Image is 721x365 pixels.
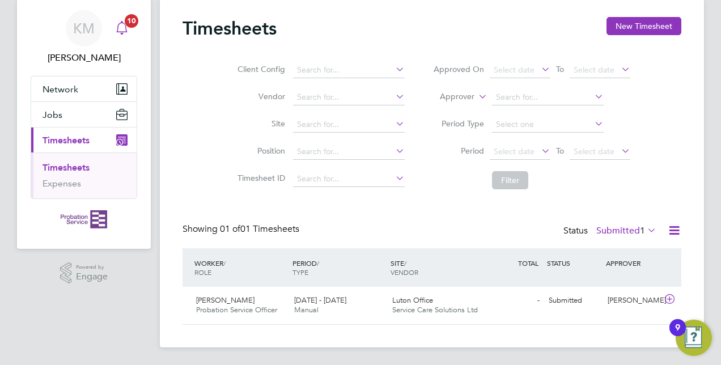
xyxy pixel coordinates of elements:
[293,62,405,78] input: Search for...
[607,17,681,35] button: New Timesheet
[31,152,137,198] div: Timesheets
[234,173,285,183] label: Timesheet ID
[192,253,290,282] div: WORKER
[404,258,406,268] span: /
[293,144,405,160] input: Search for...
[234,146,285,156] label: Position
[220,223,299,235] span: 01 Timesheets
[388,253,486,282] div: SITE
[76,272,108,282] span: Engage
[31,77,137,101] button: Network
[111,10,133,46] a: 10
[544,291,603,310] div: Submitted
[234,64,285,74] label: Client Config
[433,64,484,74] label: Approved On
[234,91,285,101] label: Vendor
[596,225,656,236] label: Submitted
[290,253,388,282] div: PERIOD
[317,258,319,268] span: /
[492,117,604,133] input: Select one
[43,84,78,95] span: Network
[43,135,90,146] span: Timesheets
[518,258,538,268] span: TOTAL
[392,295,433,305] span: Luton Office
[294,295,346,305] span: [DATE] - [DATE]
[31,210,137,228] a: Go to home page
[676,320,712,356] button: Open Resource Center, 9 new notifications
[31,51,137,65] span: Kate McGrath
[544,253,603,273] div: STATUS
[31,128,137,152] button: Timesheets
[553,62,567,77] span: To
[553,143,567,158] span: To
[293,117,405,133] input: Search for...
[293,90,405,105] input: Search for...
[640,225,645,236] span: 1
[43,109,62,120] span: Jobs
[391,268,418,277] span: VENDOR
[603,291,662,310] div: [PERSON_NAME]
[125,14,138,28] span: 10
[31,10,137,65] a: KM[PERSON_NAME]
[223,258,226,268] span: /
[675,328,680,342] div: 9
[220,223,240,235] span: 01 of
[492,171,528,189] button: Filter
[76,262,108,272] span: Powered by
[194,268,211,277] span: ROLE
[423,91,474,103] label: Approver
[183,223,302,235] div: Showing
[196,305,277,315] span: Probation Service Officer
[294,305,319,315] span: Manual
[196,295,255,305] span: [PERSON_NAME]
[433,118,484,129] label: Period Type
[183,17,277,40] h2: Timesheets
[494,146,535,156] span: Select date
[563,223,659,239] div: Status
[492,90,604,105] input: Search for...
[292,268,308,277] span: TYPE
[60,262,108,284] a: Powered byEngage
[574,65,614,75] span: Select date
[494,65,535,75] span: Select date
[293,171,405,187] input: Search for...
[433,146,484,156] label: Period
[392,305,478,315] span: Service Care Solutions Ltd
[31,102,137,127] button: Jobs
[603,253,662,273] div: APPROVER
[485,291,544,310] div: -
[61,210,107,228] img: probationservice-logo-retina.png
[73,21,95,36] span: KM
[43,162,90,173] a: Timesheets
[574,146,614,156] span: Select date
[234,118,285,129] label: Site
[43,178,81,189] a: Expenses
